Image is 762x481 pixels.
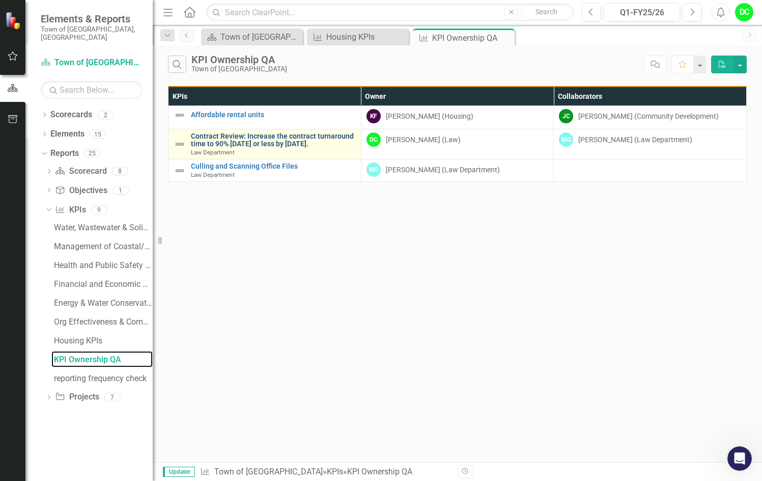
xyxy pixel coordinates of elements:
img: Not Defined [174,165,186,177]
td: Double-Click to Edit Right Click for Context Menu [168,129,361,159]
a: Affordable rental units [191,111,356,119]
a: Town of [GEOGRAPHIC_DATA] [41,57,143,69]
div: Diane says… [8,40,195,81]
div: Diane says… [8,237,195,288]
div: DC [366,132,381,147]
div: Since I do not see Editors in your organization, an Admin should be fine [16,203,159,223]
td: Double-Click to Edit Right Click for Context Menu [168,106,361,129]
a: Org Effectiveness & Community Engagement KPIs [51,313,153,330]
a: Housing KPIs [309,31,406,43]
div: Since I do not see Editors in your organization, an Admin should be fine [8,197,167,229]
div: 9 [91,205,107,214]
div: 15 [90,130,106,139]
a: Town of [GEOGRAPHIC_DATA] Page [204,31,300,43]
div: Town of [GEOGRAPHIC_DATA] [191,65,287,73]
div: Walter says… [8,287,195,351]
a: Health and Public Safety KPIs [51,257,153,273]
div: Health and Public Safety KPIs [54,261,153,270]
div: Financial and Economic Stability KPIs [54,280,153,289]
span: Search [535,8,557,16]
div: Housing KPIs [326,31,406,43]
img: Profile image for Walter [29,6,45,22]
a: Contract Review: Increase the contract turnaround time to 90% [DATE] or less by [DATE]. [191,132,356,148]
div: Q1-FY25/26 [607,7,676,19]
div: Walter says… [8,81,195,133]
a: Scorecard [55,166,106,177]
a: KPIs [327,467,343,476]
a: Financial and Economic Stability KPIs [51,276,153,292]
p: Active in the last 15m [49,13,122,23]
div: KF [366,109,381,123]
button: Emoji picker [32,334,40,342]
h1: [PERSON_NAME] [49,5,116,13]
div: As the 3 charts are including all Goals, I would check with your Admin if new Goals will be autom... [16,293,159,343]
div: As the 3 charts are including all Goals, I would check with your Admin if new Goals will be autom... [8,287,167,350]
div: 8 [112,167,128,176]
div: » » [200,466,450,478]
button: Send a message… [175,330,191,346]
a: Culling and Scanning Office Files [191,163,356,170]
div: and he should be adding Goal and KPI info as well? [37,40,195,72]
button: Home [159,4,179,23]
div: 7 [104,393,121,402]
div: KPI Ownership QA [54,355,153,364]
div: MO [366,163,381,177]
div: "will it create a chart on our landing page like the first KPI did?" It will have to be added man... [8,81,167,132]
div: "so are you saying that my Administrator should be creating these new KPI Data charts in the futu... [16,140,159,190]
div: Water, Wastewater & Solid Waste Management KPIs [54,223,153,232]
div: [PERSON_NAME] (Housing) [386,111,473,121]
div: 2 [97,111,114,119]
button: Upload attachment [16,334,24,342]
a: Objectives [55,185,107,197]
a: KPIs [55,204,86,216]
span: Elements & Reports [41,13,143,25]
div: Housing KPIs [54,336,153,345]
div: KPI Ownership QA [432,32,512,44]
a: Town of [GEOGRAPHIC_DATA] [214,467,323,476]
a: Scorecards [50,109,92,121]
div: is there anyway you could manually add a chart so this new KPI could be seen in a chart form too? [37,237,195,280]
div: Close [179,4,197,22]
a: KPI Ownership QA [51,351,153,367]
a: Management of Coastal/Natural Resources & Infrastructure KPIs [51,238,153,254]
div: "will it create a chart on our landing page like the first KPI did?" It will have to be added man... [16,87,159,126]
button: Gif picker [48,334,57,342]
button: DC [735,3,753,21]
div: [PERSON_NAME] (Law) [386,135,461,145]
td: Double-Click to Edit Right Click for Context Menu [168,159,361,182]
div: KPI Ownership QA [347,467,412,476]
div: and he should be adding Goal and KPI info as well? [45,46,187,66]
a: reporting frequency check [51,370,153,386]
img: Not Defined [174,138,186,150]
a: Projects [55,391,99,403]
input: Search ClearPoint... [206,4,574,21]
button: Q1-FY25/26 [604,3,680,21]
div: Town of [GEOGRAPHIC_DATA] Page [220,31,300,43]
div: Org Effectiveness & Community Engagement KPIs [54,317,153,327]
img: Not Defined [174,109,186,121]
span: Law Department [191,149,235,156]
div: JC [559,109,573,123]
div: [PERSON_NAME] (Community Development) [578,111,719,121]
div: Walter says… [8,197,195,237]
div: 25 [84,149,100,158]
a: Reports [50,148,79,159]
small: Town of [GEOGRAPHIC_DATA], [GEOGRAPHIC_DATA] [41,25,143,42]
iframe: Intercom live chat [727,446,752,471]
a: Water, Wastewater & Solid Waste Management KPIs [51,219,153,235]
span: Updater [163,467,195,477]
button: go back [7,4,26,23]
a: Elements [50,128,84,140]
a: Housing KPIs [51,332,153,349]
div: MO [559,132,573,147]
textarea: Message… [9,312,195,330]
div: [PERSON_NAME] (Law Department) [578,135,692,145]
div: 1 [112,186,129,195]
a: Energy & Water Conservation and Sustainability KPIs [51,295,153,311]
div: Management of Coastal/Natural Resources & Infrastructure KPIs [54,242,153,251]
span: Law Department [191,171,235,178]
button: Search [521,5,572,19]
div: reporting frequency check [54,374,153,383]
div: is there anyway you could manually add a chart so this new KPI could be seen in a chart form too? [45,244,187,274]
